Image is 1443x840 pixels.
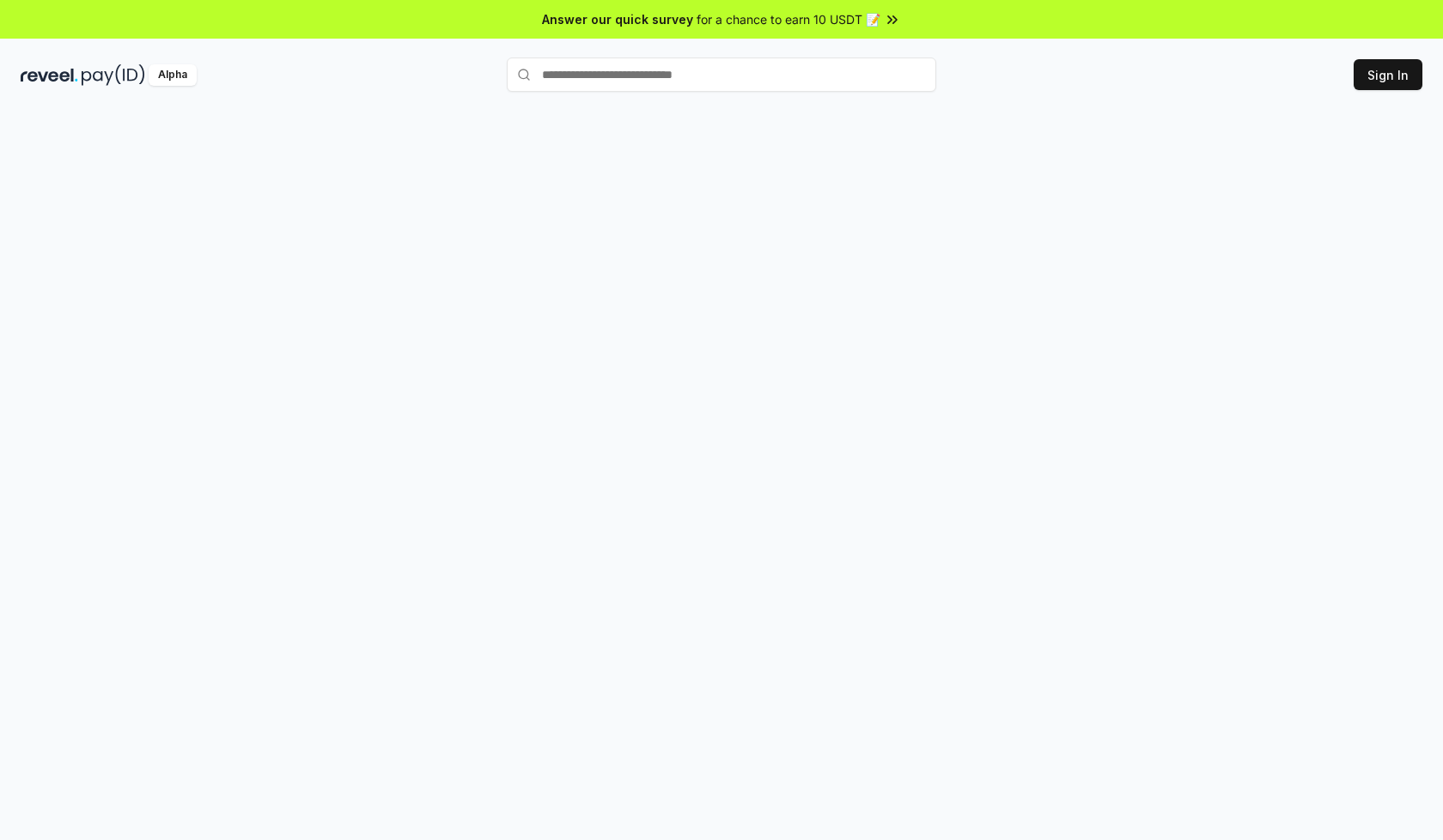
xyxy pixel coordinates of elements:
[697,10,880,28] span: for a chance to earn 10 USDT 📝
[21,64,78,86] img: reveel_dark
[542,10,693,28] span: Answer our quick survey
[1354,59,1422,90] button: Sign In
[82,64,145,86] img: pay_id
[149,64,197,86] div: Alpha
